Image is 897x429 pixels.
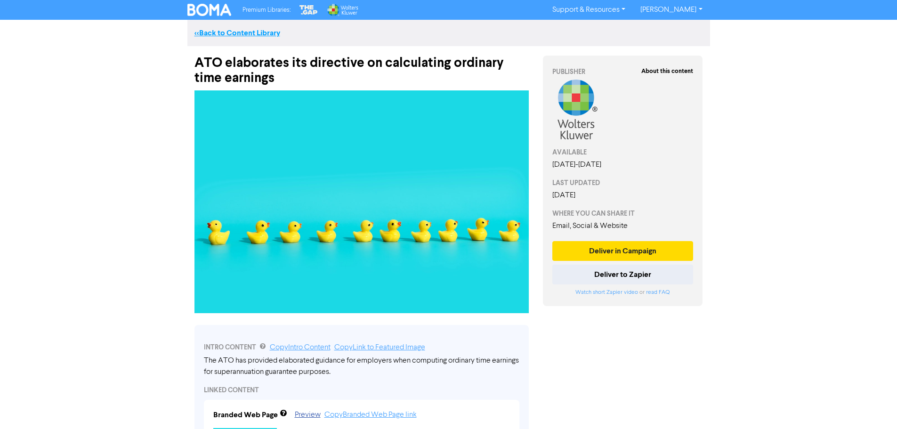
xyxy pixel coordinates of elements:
button: Deliver in Campaign [552,241,694,261]
div: The ATO has provided elaborated guidance for employers when computing ordinary time earnings for ... [204,355,519,378]
div: LAST UPDATED [552,178,694,188]
a: Copy Link to Featured Image [334,344,425,351]
div: [DATE] - [DATE] [552,159,694,170]
div: Branded Web Page [213,409,278,421]
strong: About this content [641,67,693,75]
a: Preview [295,411,321,419]
iframe: Chat Widget [850,384,897,429]
span: Premium Libraries: [242,7,291,13]
div: [DATE] [552,190,694,201]
a: <<Back to Content Library [194,28,280,38]
a: Copy Branded Web Page link [324,411,417,419]
div: LINKED CONTENT [204,385,519,395]
a: read FAQ [646,290,670,295]
a: Support & Resources [545,2,633,17]
div: ATO elaborates its directive on calculating ordinary time earnings [194,46,529,86]
img: BOMA Logo [187,4,232,16]
button: Deliver to Zapier [552,265,694,284]
a: Copy Intro Content [270,344,331,351]
img: The Gap [298,4,319,16]
div: PUBLISHER [552,67,694,77]
a: Watch short Zapier video [575,290,638,295]
img: Wolters Kluwer [326,4,358,16]
a: [PERSON_NAME] [633,2,710,17]
div: INTRO CONTENT [204,342,519,353]
div: WHERE YOU CAN SHARE IT [552,209,694,219]
div: Email, Social & Website [552,220,694,232]
div: AVAILABLE [552,147,694,157]
div: or [552,288,694,297]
